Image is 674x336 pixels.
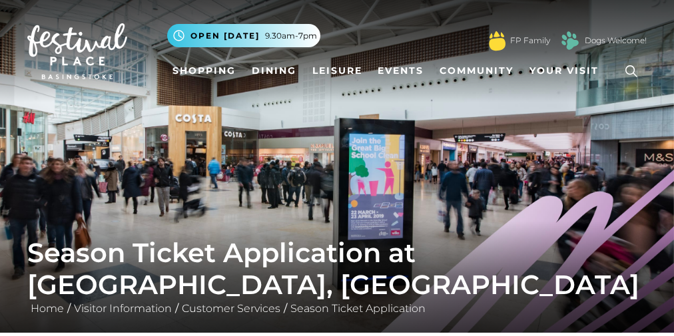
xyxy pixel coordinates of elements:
[307,59,368,83] a: Leisure
[71,302,175,315] a: Visitor Information
[27,302,67,315] a: Home
[434,59,519,83] a: Community
[246,59,302,83] a: Dining
[287,302,429,315] a: Season Ticket Application
[585,35,647,47] a: Dogs Welcome!
[27,23,127,79] img: Festival Place Logo
[510,35,550,47] a: FP Family
[27,237,647,301] h1: Season Ticket Application at [GEOGRAPHIC_DATA], [GEOGRAPHIC_DATA]
[167,59,241,83] a: Shopping
[17,237,657,317] div: / / /
[167,24,320,47] button: Open [DATE] 9.30am-7pm
[372,59,429,83] a: Events
[265,30,317,42] span: 9.30am-7pm
[524,59,611,83] a: Your Visit
[529,64,599,78] span: Your Visit
[190,30,260,42] span: Open [DATE]
[178,302,284,315] a: Customer Services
